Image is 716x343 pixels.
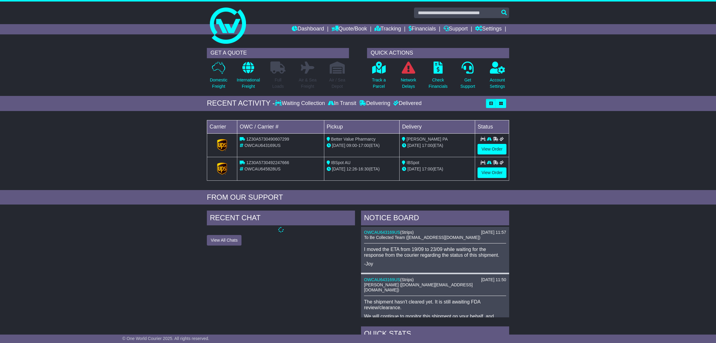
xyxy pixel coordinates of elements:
a: Support [444,24,468,34]
a: View Order [478,167,506,178]
span: © One World Courier 2025. All rights reserved. [122,336,209,341]
div: [DATE] 11:57 [481,230,506,235]
span: [PERSON_NAME] PA [406,137,448,141]
div: Delivered [392,100,422,107]
p: The shipment hasn't cleared yet. It is still awaiting FDA review/clearance. [364,299,506,310]
button: View All Chats [207,235,241,246]
a: InternationalFreight [236,61,260,93]
span: [DATE] [332,143,345,148]
span: 1Z30A5730492247666 [246,160,289,165]
div: Waiting Collection [275,100,326,107]
span: 17:00 [358,143,369,148]
div: ( ) [364,230,506,235]
img: GetCarrierServiceLogo [217,163,227,175]
span: 09:00 [347,143,357,148]
p: I moved the ETA from 19/09 to 23/09 while waiting for the response from the courier regarding the... [364,246,506,258]
div: RECENT CHAT [207,211,355,227]
td: OWC / Carrier # [237,120,324,133]
span: 12:26 [347,167,357,171]
p: Domestic Freight [210,77,227,90]
a: Track aParcel [372,61,386,93]
div: (ETA) [402,142,472,149]
div: QUICK ACTIONS [367,48,509,58]
a: Settings [475,24,502,34]
img: GetCarrierServiceLogo [217,139,227,151]
a: DomesticFreight [210,61,228,93]
a: Quote/Book [332,24,367,34]
p: International Freight [237,77,260,90]
span: OWCAU645828US [244,167,281,171]
span: Strips [402,277,412,282]
div: NOTICE BOARD [361,211,509,227]
span: 17:00 [422,143,432,148]
div: - (ETA) [327,166,397,172]
a: Tracking [375,24,401,34]
a: NetworkDelays [400,61,416,93]
span: 17:00 [422,167,432,171]
p: Air & Sea Freight [299,77,316,90]
a: OWCAU643169US [364,277,400,282]
p: Account Settings [490,77,505,90]
span: Better Value Pharmarcy [331,137,376,141]
a: OWCAU643169US [364,230,400,235]
td: Delivery [400,120,475,133]
a: Dashboard [292,24,324,34]
span: IBSpot [406,160,419,165]
div: RECENT ACTIVITY - [207,99,275,108]
p: Get Support [460,77,475,90]
div: FROM OUR SUPPORT [207,193,509,202]
a: AccountSettings [490,61,506,93]
span: [DATE] [407,143,421,148]
span: 16:30 [358,167,369,171]
div: Delivering [358,100,392,107]
span: To Be Collected Team ([EMAIL_ADDRESS][DOMAIN_NAME]) [364,235,480,240]
a: GetSupport [460,61,475,93]
p: Track a Parcel [372,77,386,90]
span: [DATE] [407,167,421,171]
span: [PERSON_NAME] ([DOMAIN_NAME][EMAIL_ADDRESS][DOMAIN_NAME]) [364,282,473,292]
span: [DATE] [332,167,345,171]
p: Air / Sea Depot [329,77,345,90]
div: (ETA) [402,166,472,172]
span: IBSpot AU [331,160,351,165]
div: Quick Stats [361,326,509,343]
div: ( ) [364,277,506,282]
span: OWCAU643169US [244,143,281,148]
a: Financials [409,24,436,34]
a: View Order [478,144,506,154]
p: -Joy [364,261,506,267]
p: Full Loads [270,77,285,90]
span: 1Z30A5730490607299 [246,137,289,141]
td: Status [475,120,509,133]
p: Network Delays [401,77,416,90]
div: In Transit [326,100,358,107]
p: We will continue to monitor this shipment on your behalf, and update you when we receive any info... [364,313,506,325]
a: CheckFinancials [428,61,448,93]
td: Pickup [324,120,400,133]
p: Check Financials [429,77,448,90]
span: Strips [402,230,412,235]
div: [DATE] 11:50 [481,277,506,282]
div: GET A QUOTE [207,48,349,58]
td: Carrier [207,120,237,133]
div: - (ETA) [327,142,397,149]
